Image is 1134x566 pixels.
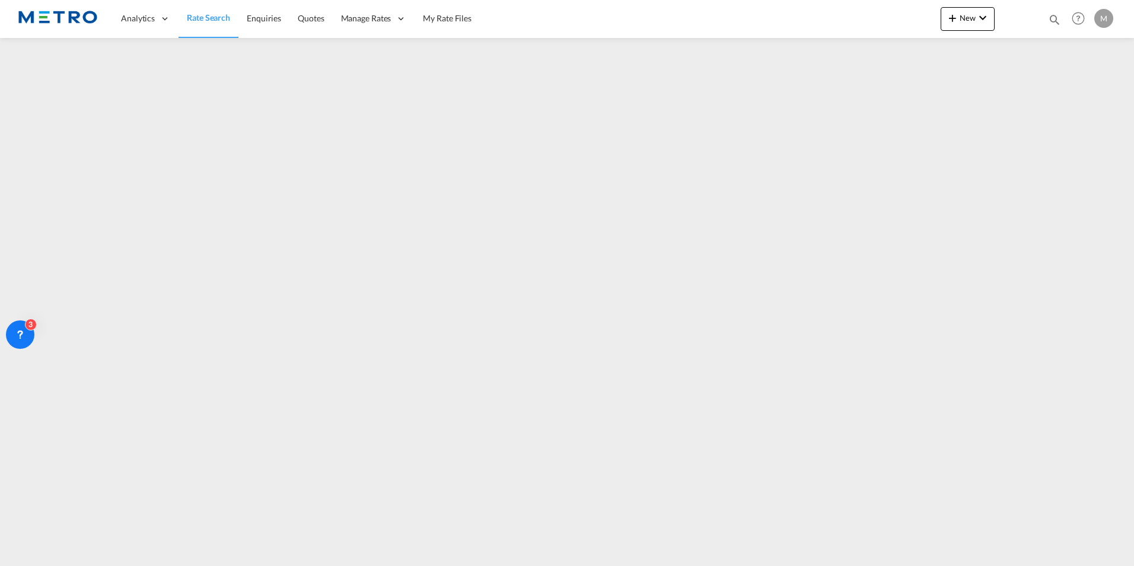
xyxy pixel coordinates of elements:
div: Help [1068,8,1094,30]
md-icon: icon-plus 400-fg [945,11,960,25]
span: Analytics [121,12,155,24]
span: New [945,13,990,23]
span: Enquiries [247,13,281,23]
span: Help [1068,8,1088,28]
div: icon-magnify [1048,13,1061,31]
md-icon: icon-magnify [1048,13,1061,26]
div: M [1094,9,1113,28]
span: Manage Rates [341,12,391,24]
button: icon-plus 400-fgNewicon-chevron-down [941,7,995,31]
span: Rate Search [187,12,230,23]
md-icon: icon-chevron-down [976,11,990,25]
span: My Rate Files [423,13,472,23]
span: Quotes [298,13,324,23]
img: 25181f208a6c11efa6aa1bf80d4cef53.png [18,5,98,32]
